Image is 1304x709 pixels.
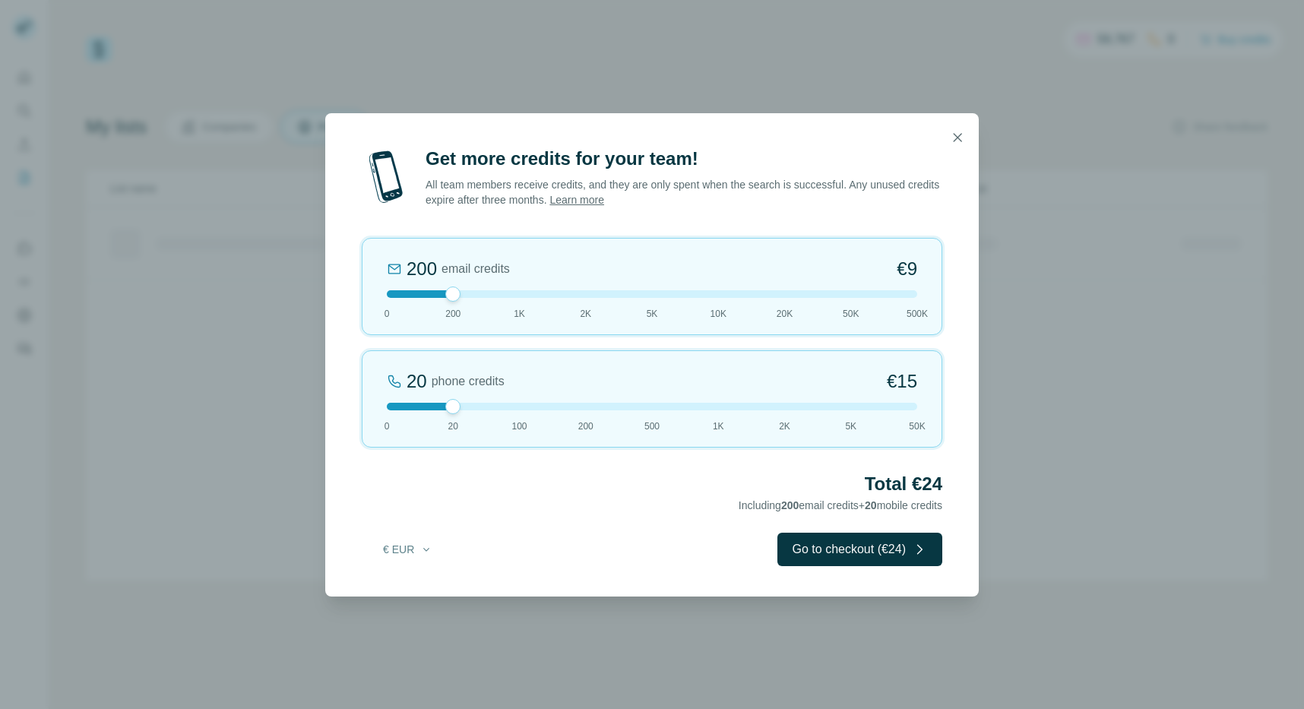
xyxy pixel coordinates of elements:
[647,307,658,321] span: 5K
[385,419,390,433] span: 0
[781,499,799,511] span: 200
[372,536,443,563] button: € EUR
[362,147,410,207] img: mobile-phone
[644,419,660,433] span: 500
[426,177,942,207] p: All team members receive credits, and they are only spent when the search is successful. Any unus...
[907,307,928,321] span: 500K
[549,194,604,206] a: Learn more
[843,307,859,321] span: 50K
[362,472,942,496] h2: Total €24
[909,419,925,433] span: 50K
[777,307,793,321] span: 20K
[865,499,877,511] span: 20
[407,257,437,281] div: 200
[578,419,593,433] span: 200
[448,419,458,433] span: 20
[739,499,942,511] span: Including email credits + mobile credits
[779,419,790,433] span: 2K
[514,307,525,321] span: 1K
[713,419,724,433] span: 1K
[445,307,461,321] span: 200
[711,307,726,321] span: 10K
[442,260,510,278] span: email credits
[897,257,917,281] span: €9
[385,307,390,321] span: 0
[580,307,591,321] span: 2K
[845,419,856,433] span: 5K
[511,419,527,433] span: 100
[407,369,427,394] div: 20
[432,372,505,391] span: phone credits
[887,369,917,394] span: €15
[777,533,942,566] button: Go to checkout (€24)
